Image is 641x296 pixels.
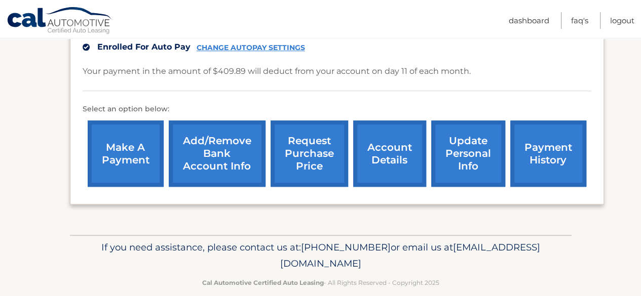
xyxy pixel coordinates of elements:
a: Dashboard [509,12,549,29]
img: check.svg [83,44,90,51]
a: Cal Automotive [7,7,113,36]
a: Logout [610,12,634,29]
a: request purchase price [271,120,348,187]
p: - All Rights Reserved - Copyright 2025 [77,277,565,288]
strong: Cal Automotive Certified Auto Leasing [202,279,324,286]
p: If you need assistance, please contact us at: or email us at [77,239,565,272]
a: Add/Remove bank account info [169,120,266,187]
a: account details [353,120,426,187]
p: Your payment in the amount of $409.89 will deduct from your account on day 11 of each month. [83,64,471,78]
a: FAQ's [571,12,588,29]
a: update personal info [431,120,505,187]
span: [PHONE_NUMBER] [301,241,391,253]
a: make a payment [88,120,164,187]
span: Enrolled For Auto Pay [97,42,191,52]
a: CHANGE AUTOPAY SETTINGS [197,44,305,52]
a: payment history [510,120,586,187]
p: Select an option below: [83,103,591,115]
span: [EMAIL_ADDRESS][DOMAIN_NAME] [280,241,540,269]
